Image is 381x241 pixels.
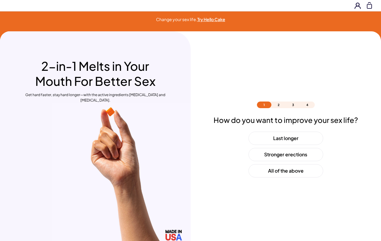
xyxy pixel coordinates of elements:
button: Last longer [248,132,323,145]
li: 4 [300,102,315,108]
button: Stronger erections [248,148,323,161]
h1: 2-in-1 Melts in Your Mouth For Better Sex [25,58,166,89]
button: All of the above [248,164,323,177]
p: Get hard faster, stay hard longer—with the active ingredients [MEDICAL_DATA] and [MEDICAL_DATA]. [25,92,166,103]
li: 3 [286,102,300,108]
h2: How do you want to improve your sex life? [214,115,358,124]
li: 1 [257,102,271,108]
a: Try Hello Cake [197,17,225,22]
li: 2 [271,102,286,108]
